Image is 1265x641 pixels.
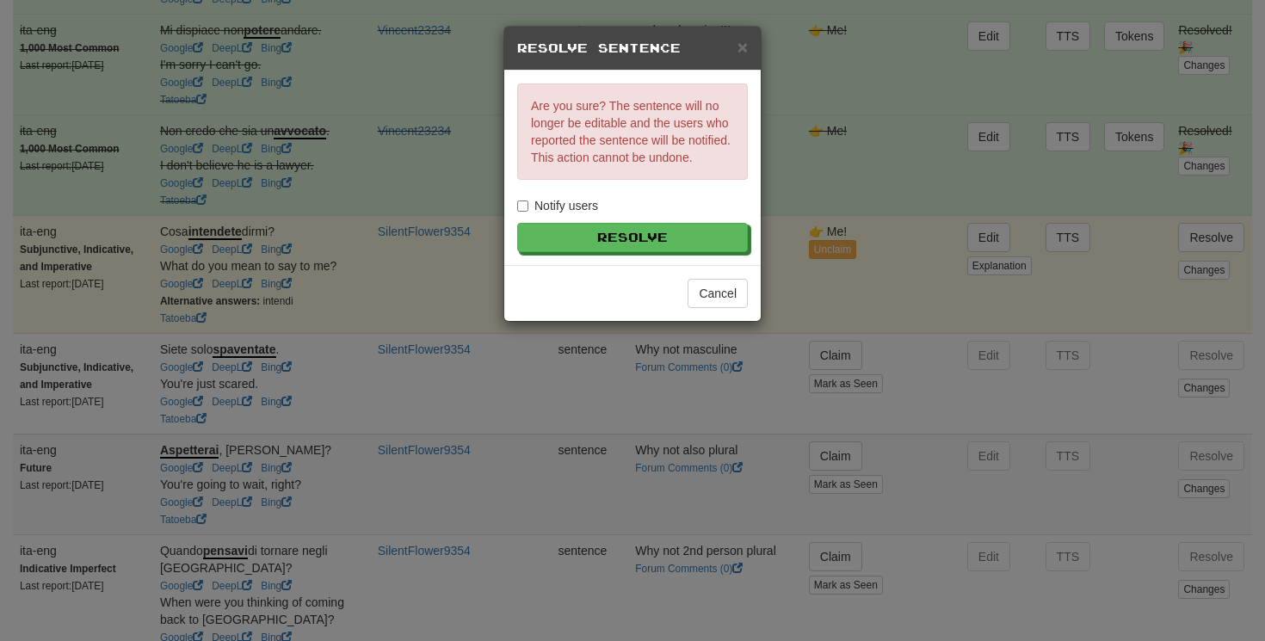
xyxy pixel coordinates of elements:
h5: Resolve Sentence [517,40,748,57]
p: Are you sure? The sentence will no longer be editable and the users who reported the sentence wil... [517,83,748,180]
button: Close [737,38,748,56]
button: Resolve [517,223,748,252]
label: Notify users [517,197,598,214]
span: × [737,37,748,57]
input: Notify users [517,200,528,212]
button: Cancel [688,279,748,308]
